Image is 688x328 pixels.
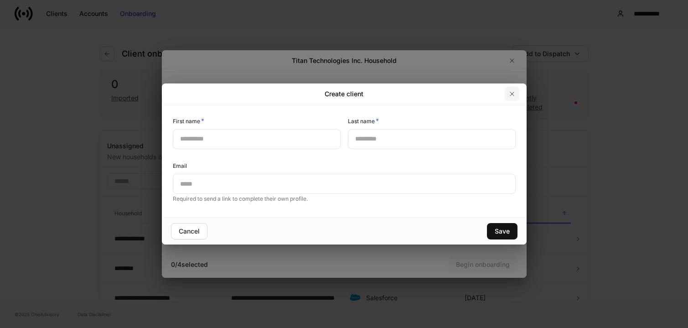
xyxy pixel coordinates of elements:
div: Cancel [179,227,200,236]
p: Required to send a link to complete their own profile. [173,195,516,203]
h2: Create client [325,89,363,99]
h6: Last name [348,116,379,125]
div: Save [495,227,510,236]
h6: Email [173,161,187,170]
h6: First name [173,116,204,125]
button: Save [487,223,517,239]
button: Cancel [171,223,207,239]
